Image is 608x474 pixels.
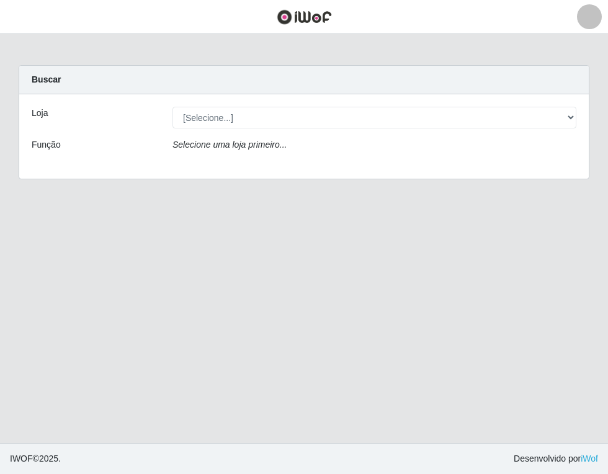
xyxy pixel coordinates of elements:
span: Desenvolvido por [514,452,598,465]
i: Selecione uma loja primeiro... [172,140,287,150]
span: © 2025 . [10,452,61,465]
label: Função [32,138,61,151]
a: iWof [581,454,598,463]
strong: Buscar [32,74,61,84]
img: CoreUI Logo [277,9,332,25]
label: Loja [32,107,48,120]
span: IWOF [10,454,33,463]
